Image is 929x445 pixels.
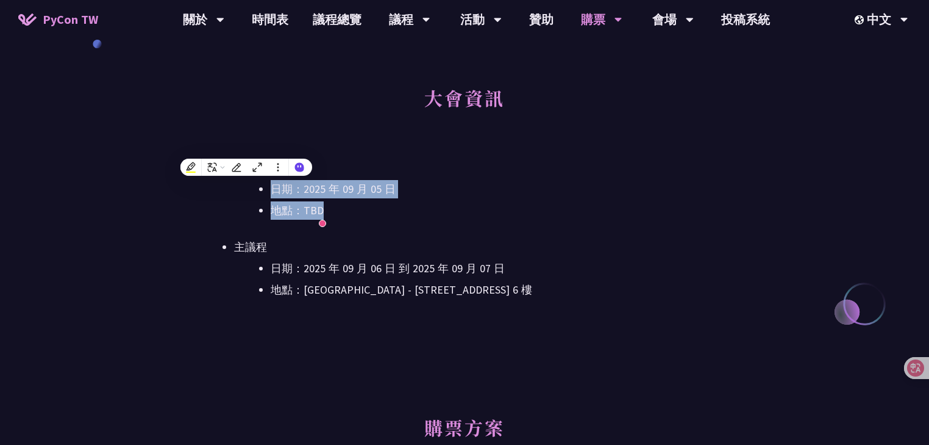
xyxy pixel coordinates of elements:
[43,10,98,29] span: PyCon TW
[198,73,731,140] h2: 大會資訊
[6,4,110,35] a: PyCon TW
[234,238,731,299] li: 主議程
[855,15,867,24] img: Locale Icon
[271,180,731,198] li: 日期：2025 年 09 月 05 日
[18,13,37,26] img: Home icon of PyCon TW 2025
[271,201,731,220] li: 地點：TBD
[234,159,731,220] li: 衝刺開發
[271,281,731,299] li: 地點：[GEOGRAPHIC_DATA] - ​[STREET_ADDRESS] 6 樓
[271,259,731,278] li: 日期：2025 年 09 月 06 日 到 2025 年 09 月 07 日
